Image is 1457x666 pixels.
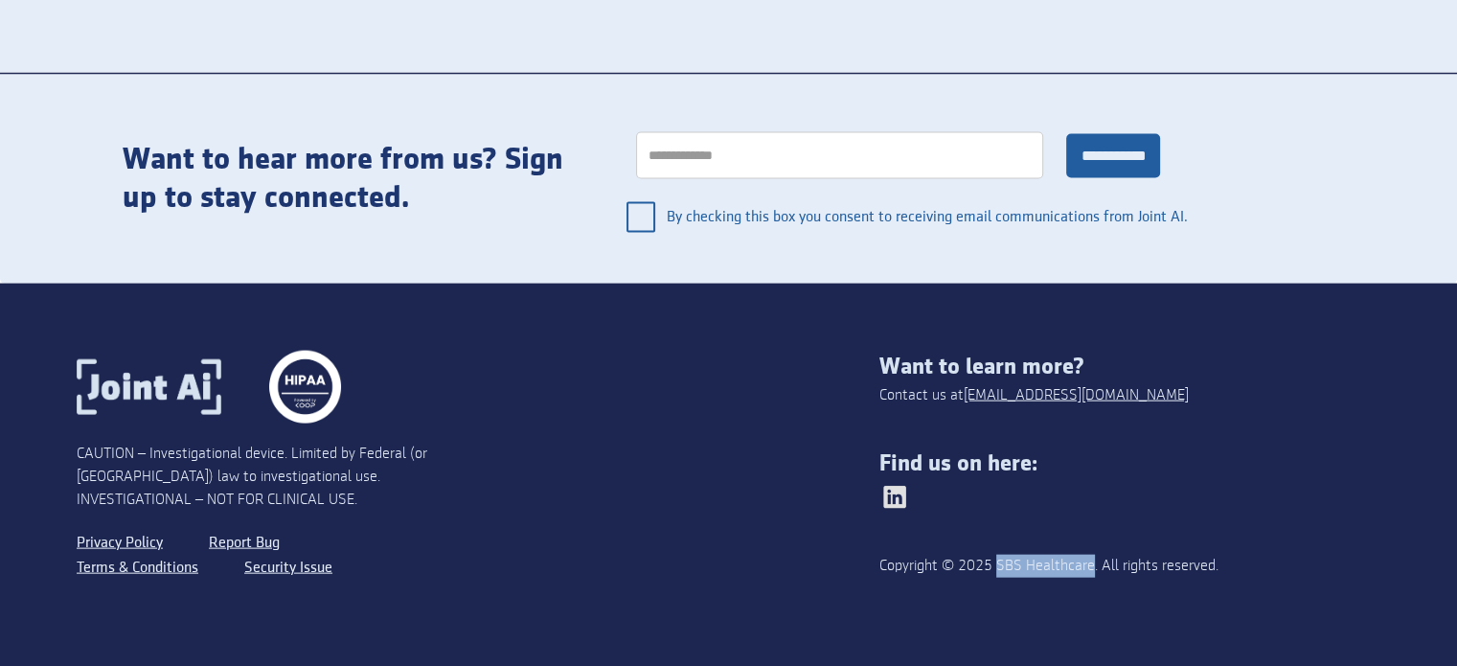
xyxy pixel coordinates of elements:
div: Contact us at [879,384,1189,407]
a: [EMAIL_ADDRESS][DOMAIN_NAME] [964,384,1189,407]
a: Security Issue [244,556,332,581]
a: Terms & Conditions [77,556,198,581]
span: By checking this box you consent to receiving email communications from Joint AI. [667,195,1190,241]
a: Report Bug [209,531,280,556]
div: Find us on here: [879,450,1380,477]
div: CAUTION – Investigational device. Limited by Federal (or [GEOGRAPHIC_DATA]) law to investigationa... [77,443,478,512]
div: Want to learn more? [879,354,1380,380]
div: Copyright © 2025 SBS Healthcare. All rights reserved. [879,555,1280,578]
form: general interest [607,113,1190,245]
div: Want to hear more from us? Sign up to stay connected. [123,141,569,218]
a: Privacy Policy [77,531,163,556]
